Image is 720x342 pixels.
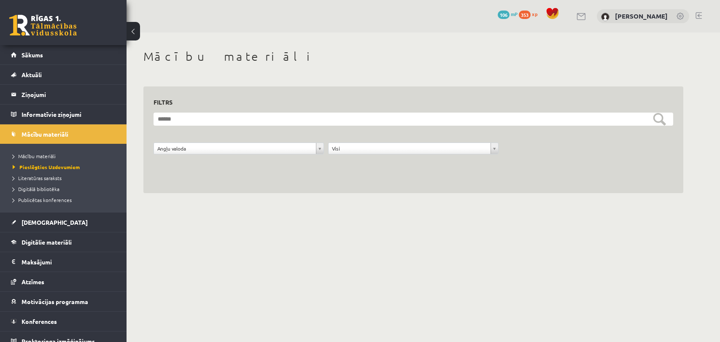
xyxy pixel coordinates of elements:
a: Ziņojumi [11,85,116,104]
span: Mācību materiāli [13,153,56,159]
span: Mācību materiāli [22,130,68,138]
span: 106 [498,11,510,19]
a: Publicētas konferences [13,196,118,204]
a: Sākums [11,45,116,65]
span: Sākums [22,51,43,59]
span: Konferences [22,318,57,325]
a: Aktuāli [11,65,116,84]
a: 353 xp [519,11,542,17]
span: Atzīmes [22,278,44,285]
a: [DEMOGRAPHIC_DATA] [11,213,116,232]
span: Literatūras saraksts [13,175,62,181]
a: [PERSON_NAME] [615,12,668,20]
h1: Mācību materiāli [143,49,683,64]
a: Pieslēgties Uzdevumiem [13,163,118,171]
a: Literatūras saraksts [13,174,118,182]
a: Mācību materiāli [11,124,116,144]
span: 353 [519,11,531,19]
span: Digitālie materiāli [22,238,72,246]
a: Motivācijas programma [11,292,116,311]
span: Pieslēgties Uzdevumiem [13,164,80,170]
legend: Ziņojumi [22,85,116,104]
span: Angļu valoda [157,143,313,154]
span: mP [511,11,518,17]
img: Nauris Semjonovs [601,13,609,21]
a: Informatīvie ziņojumi [11,105,116,124]
a: Angļu valoda [154,143,324,154]
span: Visi [332,143,487,154]
span: Publicētas konferences [13,197,72,203]
legend: Maksājumi [22,252,116,272]
span: Motivācijas programma [22,298,88,305]
a: Visi [329,143,498,154]
a: Digitālā bibliotēka [13,185,118,193]
a: Mācību materiāli [13,152,118,160]
h3: Filtrs [154,97,663,108]
span: Aktuāli [22,71,42,78]
span: xp [532,11,537,17]
a: Rīgas 1. Tālmācības vidusskola [9,15,77,36]
a: Digitālie materiāli [11,232,116,252]
legend: Informatīvie ziņojumi [22,105,116,124]
a: Atzīmes [11,272,116,291]
span: Digitālā bibliotēka [13,186,59,192]
span: [DEMOGRAPHIC_DATA] [22,218,88,226]
a: Maksājumi [11,252,116,272]
a: Konferences [11,312,116,331]
a: 106 mP [498,11,518,17]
